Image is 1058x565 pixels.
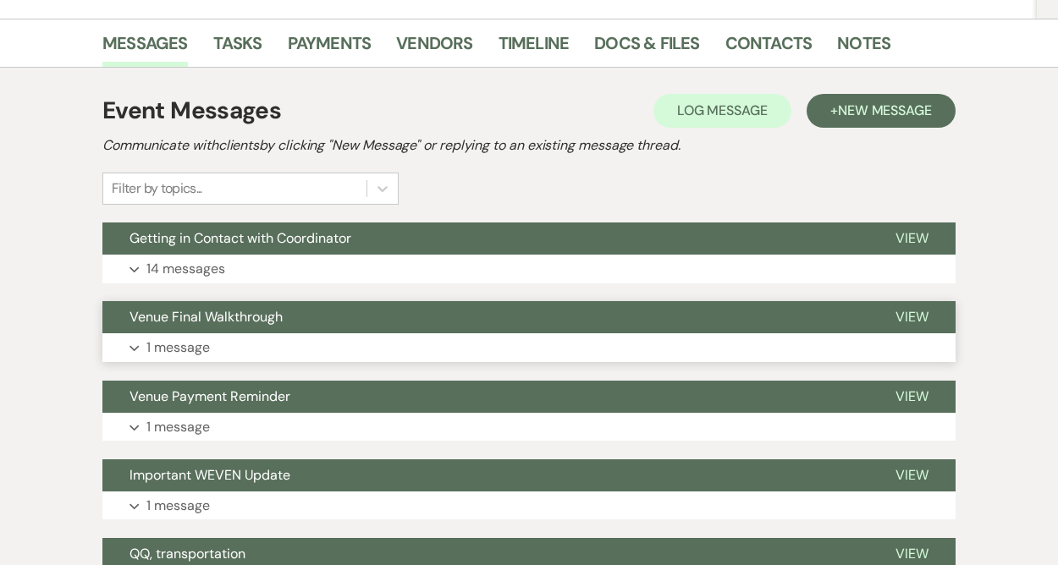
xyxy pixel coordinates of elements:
[102,135,956,156] h2: Communicate with clients by clicking "New Message" or replying to an existing message thread.
[288,30,372,67] a: Payments
[868,459,956,491] button: View
[213,30,262,67] a: Tasks
[129,387,290,405] span: Venue Payment Reminder
[129,308,283,326] span: Venue Final Walkthrough
[868,301,956,333] button: View
[129,466,290,484] span: Important WEVEN Update
[129,545,245,562] span: QQ, transportation
[102,301,868,333] button: Venue Final Walkthrough
[677,101,768,119] span: Log Message
[895,229,929,247] span: View
[146,416,210,438] p: 1 message
[102,459,868,491] button: Important WEVEN Update
[895,545,929,562] span: View
[102,222,868,255] button: Getting in Contact with Coordinator
[146,258,225,280] p: 14 messages
[129,229,351,247] span: Getting in Contact with Coordinator
[102,30,188,67] a: Messages
[102,491,956,520] button: 1 message
[102,381,868,413] button: Venue Payment Reminder
[102,255,956,283] button: 14 messages
[868,381,956,413] button: View
[146,495,210,517] p: 1 message
[895,387,929,405] span: View
[653,94,791,128] button: Log Message
[725,30,813,67] a: Contacts
[102,333,956,362] button: 1 message
[102,93,281,129] h1: Event Messages
[102,413,956,442] button: 1 message
[146,337,210,359] p: 1 message
[837,30,890,67] a: Notes
[895,466,929,484] span: View
[396,30,472,67] a: Vendors
[838,101,932,119] span: New Message
[807,94,956,128] button: +New Message
[499,30,570,67] a: Timeline
[868,222,956,255] button: View
[112,178,202,199] div: Filter by topics...
[895,308,929,326] span: View
[594,30,699,67] a: Docs & Files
